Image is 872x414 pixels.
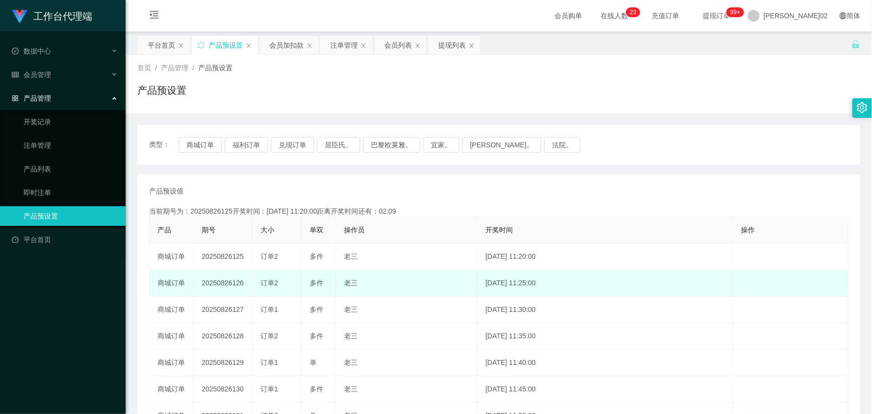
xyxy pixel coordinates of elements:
[178,43,184,49] i: 图标： 关闭
[630,7,634,17] p: 2
[344,226,365,234] span: 操作员
[24,112,118,132] a: 开奖记录
[12,12,92,20] a: 工作台代理端
[310,332,323,340] span: 多件
[150,244,194,270] td: 商城订单
[477,270,733,297] td: [DATE] 11:25:00
[336,297,477,323] td: 老三
[261,305,278,313] span: 订单1
[652,12,679,20] font: 充值订单
[415,43,421,49] i: 图标： 关闭
[12,71,19,78] i: 图标： table
[192,64,194,72] span: /
[194,270,253,297] td: 20250826126
[840,12,846,19] i: 图标： global
[149,137,179,153] span: 类型：
[179,137,222,153] button: 商城订单
[469,43,475,49] i: 图标： 关闭
[336,350,477,376] td: 老三
[261,359,278,366] span: 订单1
[477,244,733,270] td: [DATE] 11:20:00
[24,136,118,155] a: 注单管理
[150,323,194,350] td: 商城订单
[726,7,744,17] sup: 965
[194,244,253,270] td: 20250826125
[477,297,733,323] td: [DATE] 11:30:00
[741,226,755,234] span: 操作
[261,279,278,287] span: 订单2
[148,36,175,55] div: 平台首页
[336,323,477,350] td: 老三
[310,252,323,260] span: 多件
[198,42,205,49] i: 图标： 同步
[24,159,118,179] a: 产品列表
[846,12,860,20] font: 简体
[33,0,92,32] h1: 工作台代理端
[310,279,323,287] span: 多件
[336,270,477,297] td: 老三
[155,64,157,72] span: /
[12,230,118,249] a: 图标： 仪表板平台首页
[261,332,278,340] span: 订单2
[310,305,323,313] span: 多件
[161,64,188,72] span: 产品管理
[12,95,19,102] i: 图标： AppStore-O
[202,226,215,234] span: 期号
[477,376,733,403] td: [DATE] 11:45:00
[317,137,360,153] button: 屈臣氏。
[438,36,466,55] div: 提现列表
[310,359,317,366] span: 单
[271,137,314,153] button: 兑现订单
[336,376,477,403] td: 老三
[12,10,27,24] img: logo.9652507e.png
[137,83,186,98] h1: 产品预设置
[209,36,243,55] div: 产品预设置
[423,137,459,153] button: 宜家。
[363,137,420,153] button: 巴黎欧莱雅。
[261,226,274,234] span: 大小
[149,186,184,196] span: 产品预设值
[194,323,253,350] td: 20250826128
[384,36,412,55] div: 会员列表
[194,297,253,323] td: 20250826127
[24,71,51,79] font: 会员管理
[225,137,268,153] button: 福利订单
[462,137,541,153] button: [PERSON_NAME]。
[194,350,253,376] td: 20250826129
[12,48,19,55] i: 图标： check-circle-o
[626,7,640,17] sup: 23
[150,376,194,403] td: 商城订单
[150,270,194,297] td: 商城订单
[633,7,636,17] p: 3
[703,12,730,20] font: 提现订单
[601,12,628,20] font: 在线人数
[310,385,323,393] span: 多件
[24,183,118,202] a: 即时注单
[477,323,733,350] td: [DATE] 11:35:00
[137,64,151,72] span: 首页
[544,137,581,153] button: 法院。
[336,244,477,270] td: 老三
[24,47,51,55] font: 数据中心
[150,297,194,323] td: 商城订单
[361,43,367,49] i: 图标： 关闭
[330,36,358,55] div: 注单管理
[150,350,194,376] td: 商城订单
[158,226,171,234] span: 产品
[307,43,313,49] i: 图标： 关闭
[269,36,304,55] div: 会员加扣款
[310,226,323,234] span: 单双
[261,252,278,260] span: 订单2
[246,43,252,49] i: 图标： 关闭
[137,0,171,32] i: 图标： menu-fold
[149,206,848,217] div: 当前期号为：20250826125开奖时间：[DATE] 11:20:00距离开奖时间还有：02:09
[857,102,868,113] i: 图标： 设置
[198,64,233,72] span: 产品预设置
[24,206,118,226] a: 产品预设置
[261,385,278,393] span: 订单1
[194,376,253,403] td: 20250826130
[851,40,860,49] i: 图标： 解锁
[477,350,733,376] td: [DATE] 11:40:00
[24,94,51,102] font: 产品管理
[485,226,513,234] span: 开奖时间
